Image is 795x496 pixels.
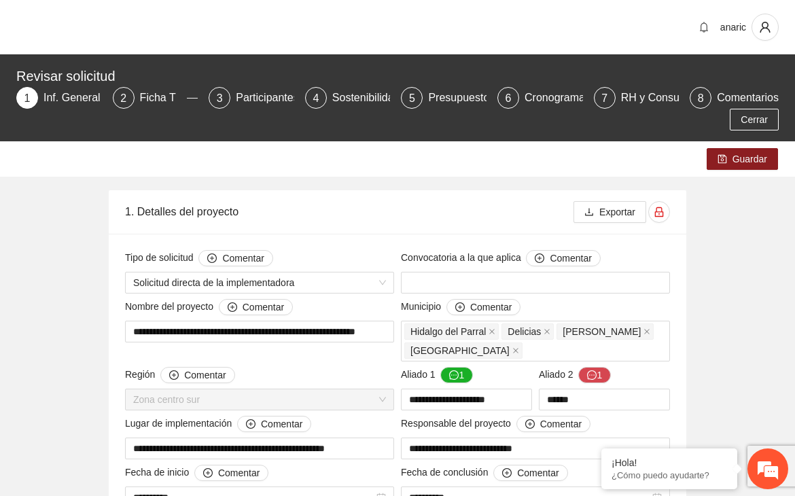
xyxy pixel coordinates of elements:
span: 3 [217,92,223,104]
span: close [643,328,650,335]
span: plus-circle [535,253,544,264]
span: close [512,347,519,354]
div: Ficha T [140,87,187,109]
div: 6Cronograma [497,87,583,109]
span: Fecha de inicio [125,465,268,481]
button: Municipio [446,299,520,315]
button: downloadExportar [573,201,646,223]
span: Comentar [261,417,302,431]
span: Hidalgo del Parral [404,323,499,340]
button: Cerrar [730,109,779,130]
span: 5 [409,92,415,104]
span: 4 [313,92,319,104]
span: lock [649,207,669,217]
span: download [584,207,594,218]
span: user [752,21,778,33]
button: Tipo de solicitud [198,250,272,266]
span: Región [125,367,235,383]
span: close [489,328,495,335]
span: Municipio [401,299,520,315]
button: Aliado 2 [578,367,611,383]
span: anaric [720,22,746,33]
span: bell [694,22,714,33]
span: Comentar [517,465,559,480]
span: plus-circle [203,468,213,479]
span: [GEOGRAPHIC_DATA] [410,343,510,358]
span: plus-circle [207,253,217,264]
span: 7 [601,92,607,104]
span: 8 [698,92,704,104]
span: Comentar [243,300,284,315]
span: Comentar [218,465,260,480]
button: Fecha de conclusión [493,465,567,481]
span: Aliado 1 [401,367,473,383]
span: Comentar [550,251,591,266]
span: Delicias [501,323,554,340]
span: Tipo de solicitud [125,250,273,266]
span: plus-circle [525,419,535,430]
span: Comentar [222,251,264,266]
span: Cuauhtémoc [556,323,654,340]
span: Delicias [508,324,541,339]
span: plus-circle [455,302,465,313]
span: Hidalgo del Parral [410,324,486,339]
button: saveGuardar [707,148,778,170]
div: Revisar solicitud [16,65,771,87]
span: message [587,370,597,381]
div: 1. Detalles del proyecto [125,192,573,231]
span: Comentar [184,368,226,383]
button: user [752,14,779,41]
span: plus-circle [169,370,179,381]
div: 5Presupuesto [401,87,487,109]
button: Aliado 1 [440,367,473,383]
span: Comentar [540,417,582,431]
button: Nombre del proyecto [219,299,293,315]
span: save [718,154,727,165]
div: 1Inf. General [16,87,102,109]
span: Aliado 2 [539,367,611,383]
span: Exportar [599,205,635,219]
button: Región [160,367,234,383]
div: 8Comentarios [690,87,779,109]
span: Convocatoria a la que aplica [401,250,601,266]
div: Sostenibilidad [332,87,411,109]
span: 6 [506,92,512,104]
span: plus-circle [502,468,512,479]
button: Responsable del proyecto [516,416,590,432]
div: 3Participantes [209,87,294,109]
span: Responsable del proyecto [401,416,590,432]
span: [PERSON_NAME] [563,324,641,339]
span: message [449,370,459,381]
span: Chihuahua [404,342,523,359]
div: 2Ficha T [113,87,198,109]
span: Zona centro sur [133,389,386,410]
button: Lugar de implementación [237,416,311,432]
button: lock [648,201,670,223]
span: Comentar [470,300,512,315]
span: plus-circle [228,302,237,313]
div: Inf. General [43,87,111,109]
span: 2 [120,92,126,104]
button: Fecha de inicio [194,465,268,481]
span: Nombre del proyecto [125,299,293,315]
button: bell [693,16,715,38]
span: 1 [24,92,31,104]
span: Solicitud directa de la implementadora [133,272,386,293]
div: 7RH y Consultores [594,87,679,109]
span: plus-circle [246,419,255,430]
button: Convocatoria a la que aplica [526,250,600,266]
span: close [544,328,550,335]
span: Guardar [732,152,767,166]
div: Comentarios [717,87,779,109]
span: Fecha de conclusión [401,465,568,481]
p: ¿Cómo puedo ayudarte? [612,470,727,480]
div: 4Sostenibilidad [305,87,391,109]
div: ¡Hola! [612,457,727,468]
div: Participantes [236,87,310,109]
span: Lugar de implementación [125,416,311,432]
div: RH y Consultores [621,87,717,109]
div: Cronograma [525,87,596,109]
div: Presupuesto [428,87,500,109]
span: Cerrar [741,112,768,127]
